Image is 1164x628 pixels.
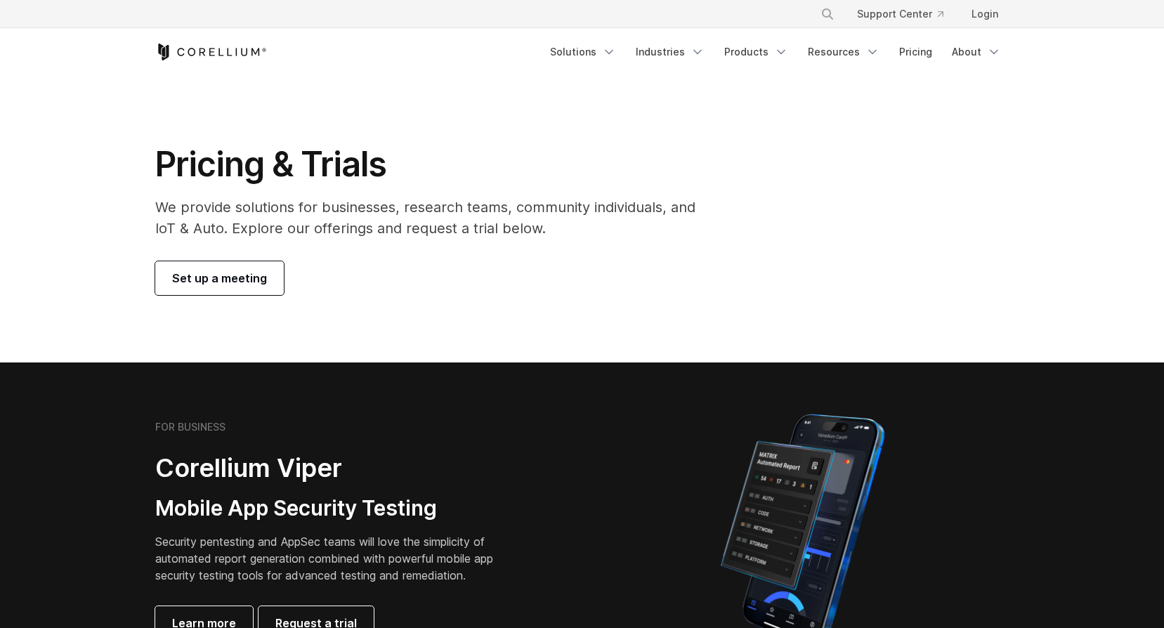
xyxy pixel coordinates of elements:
h1: Pricing & Trials [155,143,715,185]
a: Login [960,1,1009,27]
h2: Corellium Viper [155,452,515,484]
a: Resources [799,39,888,65]
a: Products [716,39,797,65]
a: Support Center [846,1,955,27]
span: Set up a meeting [172,270,267,287]
a: Pricing [891,39,941,65]
a: Solutions [542,39,624,65]
h3: Mobile App Security Testing [155,495,515,522]
div: Navigation Menu [804,1,1009,27]
p: We provide solutions for businesses, research teams, community individuals, and IoT & Auto. Explo... [155,197,715,239]
a: Corellium Home [155,44,267,60]
div: Navigation Menu [542,39,1009,65]
a: About [943,39,1009,65]
p: Security pentesting and AppSec teams will love the simplicity of automated report generation comb... [155,533,515,584]
a: Set up a meeting [155,261,284,295]
h6: FOR BUSINESS [155,421,225,433]
a: Industries [627,39,713,65]
button: Search [815,1,840,27]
